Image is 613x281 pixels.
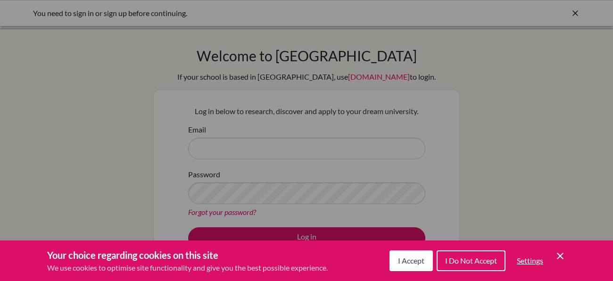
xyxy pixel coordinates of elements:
[47,248,328,262] h3: Your choice regarding cookies on this site
[47,262,328,273] p: We use cookies to optimise site functionality and give you the best possible experience.
[445,256,497,265] span: I Do Not Accept
[389,250,433,271] button: I Accept
[517,256,543,265] span: Settings
[437,250,505,271] button: I Do Not Accept
[509,251,551,270] button: Settings
[555,250,566,262] button: Save and close
[398,256,424,265] span: I Accept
